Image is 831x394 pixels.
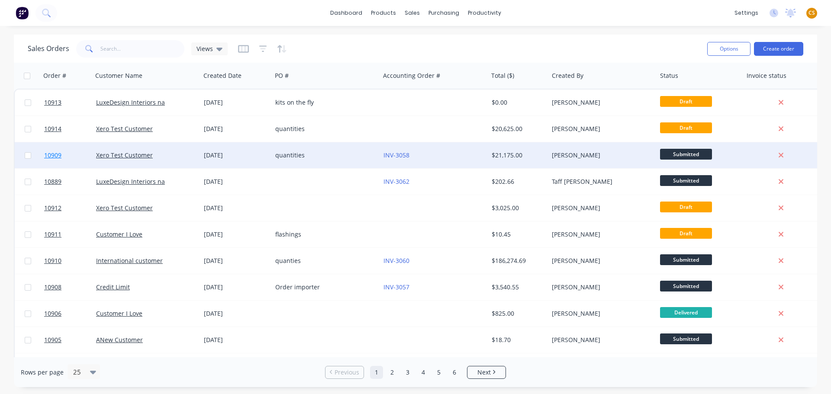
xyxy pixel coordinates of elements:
span: 10889 [44,177,61,186]
span: 10906 [44,309,61,318]
span: Previous [335,368,359,377]
a: Page 5 [432,366,445,379]
span: 10908 [44,283,61,291]
a: Page 2 [386,366,399,379]
a: Next page [467,368,506,377]
div: Taff [PERSON_NAME] [552,177,648,186]
span: Submitted [660,175,712,186]
div: sales [400,6,424,19]
a: 10909 [44,142,96,168]
div: [PERSON_NAME] [552,125,648,133]
a: dashboard [326,6,367,19]
div: productivity [464,6,506,19]
div: Status [660,71,678,80]
div: [DATE] [204,177,268,186]
span: 10914 [44,125,61,133]
div: [DATE] [204,204,268,212]
div: [PERSON_NAME] [552,283,648,291]
span: 10909 [44,151,61,160]
div: quantities [275,125,371,133]
div: purchasing [424,6,464,19]
span: 10911 [44,230,61,239]
span: Views [196,44,213,53]
a: Credit Limit [96,283,130,291]
div: Order importer [275,283,371,291]
div: [PERSON_NAME] [552,256,648,265]
a: INV-3060 [383,256,409,265]
div: $0.00 [492,98,543,107]
span: Rows per page [21,368,64,377]
span: Draft [660,96,712,107]
a: Page 4 [417,366,430,379]
a: Page 3 [401,366,414,379]
div: [DATE] [204,151,268,160]
button: Options [707,42,750,56]
a: INV-3058 [383,151,409,159]
div: [DATE] [204,125,268,133]
div: [DATE] [204,230,268,239]
a: INV-3062 [383,177,409,186]
a: 10889 [44,169,96,195]
a: Customer I Love [96,230,142,238]
div: settings [730,6,763,19]
div: $202.66 [492,177,543,186]
div: quantities [275,151,371,160]
div: $18.70 [492,336,543,344]
span: Submitted [660,254,712,265]
a: LuxeDesign Interiors na [96,98,165,106]
ul: Pagination [322,366,509,379]
a: Customer I Love [96,309,142,317]
span: Submitted [660,281,712,291]
div: [PERSON_NAME] [552,204,648,212]
span: Draft [660,122,712,133]
div: $20,625.00 [492,125,543,133]
span: Delivered [660,307,712,318]
span: Submitted [660,333,712,344]
a: 10912 [44,195,96,221]
div: [DATE] [204,256,268,265]
a: 10910 [44,248,96,274]
h1: Sales Orders [28,45,69,53]
div: Order # [43,71,66,80]
a: LuxeDesign Interiors na [96,177,165,186]
input: Search... [100,40,185,58]
div: Accounting Order # [383,71,440,80]
a: Previous page [325,368,364,377]
div: $3,540.55 [492,283,543,291]
a: 10903 [44,353,96,379]
div: Customer Name [95,71,142,80]
div: [PERSON_NAME] [552,309,648,318]
div: [DATE] [204,283,268,291]
div: products [367,6,400,19]
button: Create order [754,42,803,56]
div: [PERSON_NAME] [552,336,648,344]
span: 10905 [44,336,61,344]
span: 10912 [44,204,61,212]
a: Xero Test Customer [96,204,153,212]
div: kits on the fly [275,98,371,107]
a: Xero Test Customer [96,125,153,133]
div: $10.45 [492,230,543,239]
a: 10911 [44,221,96,247]
div: Total ($) [491,71,514,80]
div: $3,025.00 [492,204,543,212]
div: Created By [552,71,583,80]
span: 10913 [44,98,61,107]
a: Page 1 is your current page [370,366,383,379]
div: [DATE] [204,309,268,318]
a: 10913 [44,90,96,115]
div: [PERSON_NAME] [552,151,648,160]
a: 10908 [44,274,96,300]
div: flashings [275,230,371,239]
a: 10905 [44,327,96,353]
a: Xero Test Customer [96,151,153,159]
div: Invoice status [747,71,786,80]
img: Factory [16,6,29,19]
div: [PERSON_NAME] [552,98,648,107]
div: Created Date [203,71,242,80]
span: Next [477,368,491,377]
div: PO # [275,71,289,80]
a: ANew Customer [96,336,143,344]
div: $21,175.00 [492,151,543,160]
div: [DATE] [204,98,268,107]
